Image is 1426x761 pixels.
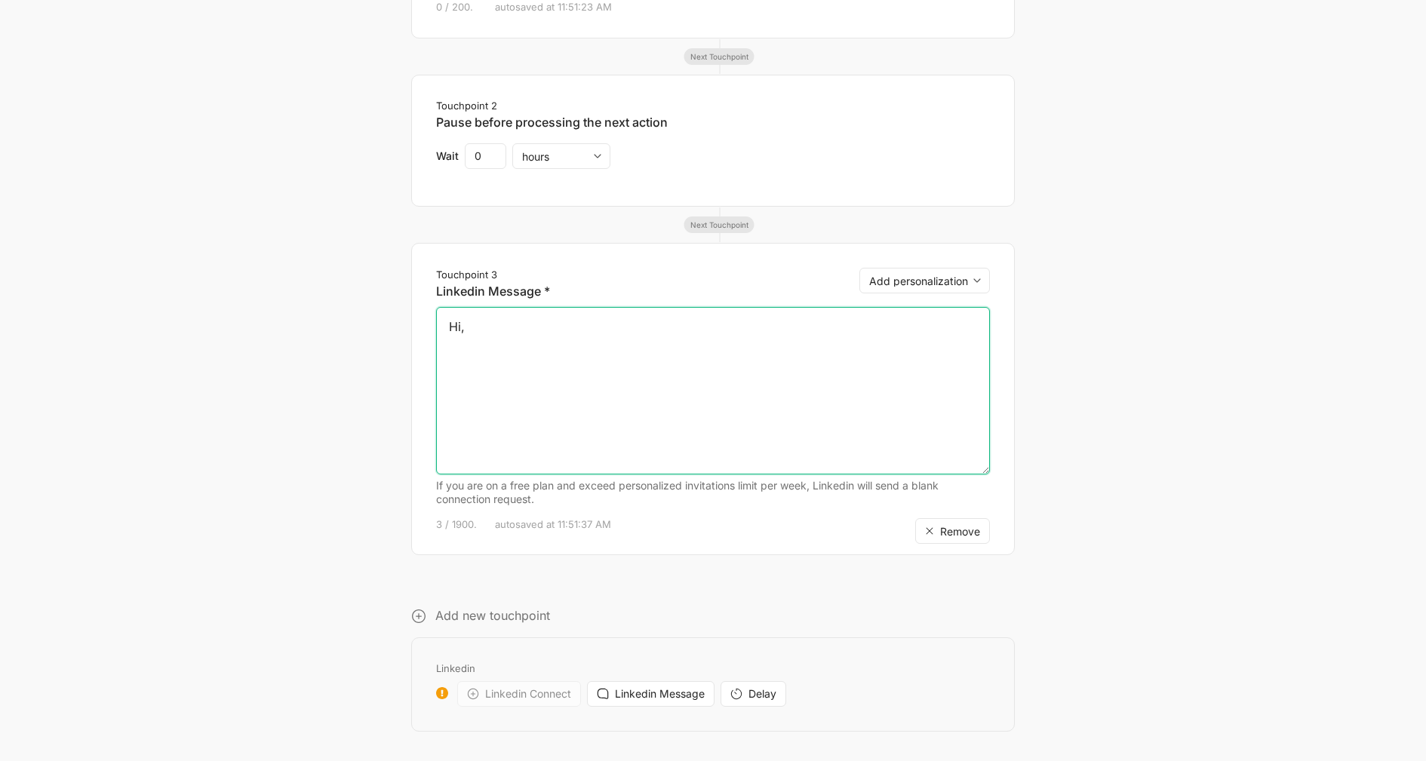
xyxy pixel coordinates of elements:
input: 0 [465,143,506,169]
select: Touchpoint 3Linkedin Message * [859,268,990,293]
p: Touchpoint 3 [436,268,704,281]
button: Delay [721,681,786,707]
p: Touchpoint 2 [436,100,990,112]
p: Linkedin [436,662,990,675]
button: Remove [915,518,990,544]
button: Linkedin Message [587,681,715,707]
span: 0 / 200. [436,1,473,13]
span: Next Touchpoint [684,48,754,65]
span: autosaved at 11:51:23 AM [495,1,612,13]
span: autosaved at 11:51:37 AM [495,518,611,530]
span: Delay [748,687,776,700]
label: Wait [436,143,459,170]
span: Next Touchpoint [684,216,754,233]
span: 3 / 1900. [436,518,477,530]
span: Linkedin Message [615,687,705,700]
p: Linkedin Message * [436,284,704,298]
p: Add new touchpoint [411,608,1015,624]
span: Remove [940,525,980,538]
p: Pause before processing the next action [436,115,990,130]
div: If you are on a free plan and exceed personalized invitations limit per week, Linkedin will send ... [436,479,990,506]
